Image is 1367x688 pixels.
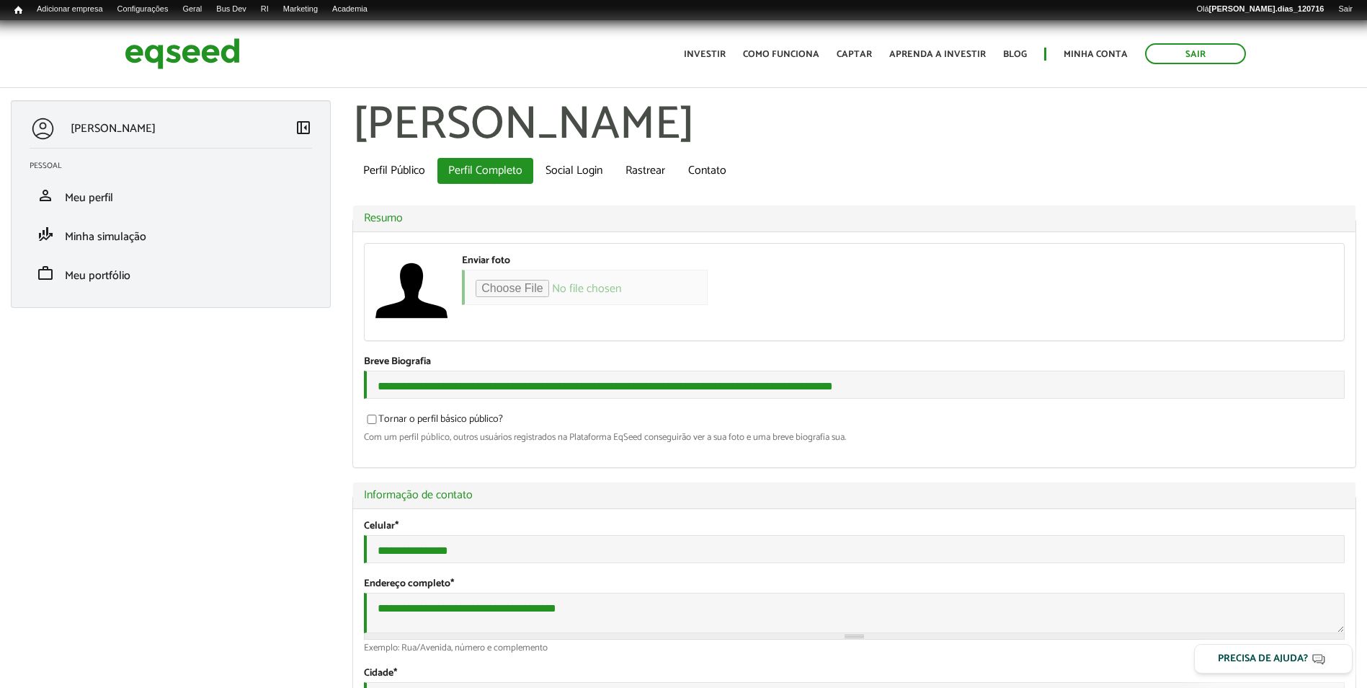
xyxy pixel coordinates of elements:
li: Minha simulação [19,215,323,254]
a: Geral [175,4,209,15]
a: workMeu portfólio [30,265,312,282]
span: Meu perfil [65,188,113,208]
a: Adicionar empresa [30,4,110,15]
a: Resumo [364,213,1345,224]
span: left_panel_close [295,119,312,136]
a: Perfil Completo [437,158,533,184]
a: finance_modeMinha simulação [30,226,312,243]
a: Aprenda a investir [889,50,986,59]
a: Informação de contato [364,490,1345,501]
img: EqSeed [125,35,240,73]
span: Minha simulação [65,227,146,247]
a: Início [7,4,30,17]
div: Com um perfil público, outros usuários registrados na Plataforma EqSeed conseguirão ver a sua fot... [364,433,1345,442]
li: Meu perfil [19,176,323,215]
label: Endereço completo [364,579,454,589]
strong: [PERSON_NAME].dias_120716 [1209,4,1324,13]
span: person [37,187,54,204]
a: Ver perfil do usuário. [375,255,447,327]
label: Enviar foto [462,256,510,266]
a: Como funciona [743,50,819,59]
div: Exemplo: Rua/Avenida, número e complemento [364,643,1345,653]
a: Captar [837,50,872,59]
span: Início [14,5,22,15]
a: Configurações [110,4,176,15]
li: Meu portfólio [19,254,323,293]
a: Minha conta [1064,50,1128,59]
a: Colapsar menu [295,119,312,139]
a: Investir [684,50,726,59]
a: Marketing [276,4,325,15]
a: Blog [1003,50,1027,59]
img: Foto de João Eli Teixeira [375,255,447,327]
span: Meu portfólio [65,266,130,286]
span: finance_mode [37,226,54,243]
label: Cidade [364,669,397,679]
span: Este campo é obrigatório. [450,575,454,592]
span: Este campo é obrigatório. [395,518,398,534]
a: Sair [1145,43,1246,64]
a: Academia [325,4,375,15]
p: [PERSON_NAME] [71,122,156,136]
span: Este campo é obrigatório. [393,665,397,682]
input: Tornar o perfil básico público? [359,415,385,424]
span: work [37,265,54,282]
a: personMeu perfil [30,187,312,204]
h1: [PERSON_NAME] [352,100,1356,151]
a: Sair [1331,4,1360,15]
a: RI [254,4,276,15]
label: Tornar o perfil básico público? [364,415,503,429]
label: Celular [364,521,398,532]
a: Bus Dev [209,4,254,15]
a: Rastrear [615,158,676,184]
label: Breve Biografia [364,357,431,367]
a: Olá[PERSON_NAME].dias_120716 [1189,4,1331,15]
a: Contato [677,158,737,184]
a: Perfil Público [352,158,436,184]
h2: Pessoal [30,162,323,170]
a: Social Login [535,158,613,184]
